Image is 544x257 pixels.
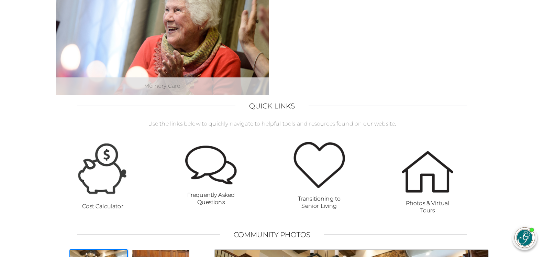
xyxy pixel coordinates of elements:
strong: Cost Calculator [82,203,123,210]
h2: Quick Links [249,102,295,110]
a: Frequently Asked Questions Frequently Asked Questions [164,146,258,206]
a: Transitioning to Senior Living Transitioning to Senior Living [272,142,367,210]
img: Cost Calculator [77,141,129,196]
p: Use the links below to quickly navigate to helpful tools and resources found on our website. [56,120,489,128]
h2: Community Photos [234,231,311,239]
img: avatar [515,228,535,248]
strong: Photos & Virtual Tours [406,200,449,214]
strong: Transitioning to Senior Living [298,195,341,209]
a: Cost Calculator Cost Calculator [56,141,150,210]
img: Frequently Asked Questions [185,146,237,185]
strong: Frequently Asked Questions [187,192,235,205]
img: Transitioning to Senior Living [293,142,345,189]
a: Photos & Virtual Tours Photos & Virtual Tours [380,151,475,214]
div: Memory Care [56,77,269,95]
img: Photos & Virtual Tours [402,151,453,193]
